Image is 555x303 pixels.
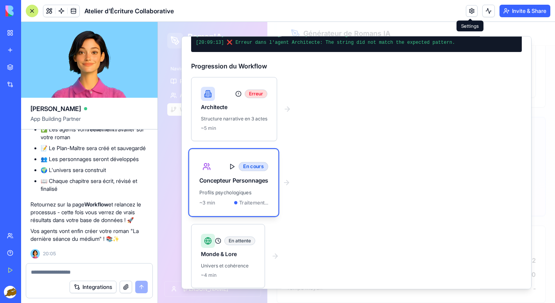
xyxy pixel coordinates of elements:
[41,177,148,193] li: 📖 Chaque chapitre sera écrit, révisé et finalisé
[84,201,108,208] strong: Workflow
[43,103,58,109] span: ~5 min
[43,94,109,100] p: Structure narrative en 3 actes
[41,155,148,163] li: 👥 Les personnages seront développés
[87,68,109,76] div: Erreur
[43,81,109,89] div: Architecte
[41,154,111,163] div: Concepteur Personnages
[81,140,111,149] div: En cours
[33,39,364,49] h3: Progression du Workflow
[43,250,59,256] span: ~4 min
[5,5,54,16] img: logo
[30,227,148,243] p: Vos agents vont enfin créer votre roman "La dernière séance du médium" ! 📚✨
[43,228,97,236] div: Monde & Lore
[70,281,116,293] button: Integrations
[81,177,111,184] span: Traitement...
[41,168,111,174] p: Profils psychologiques
[4,286,16,298] img: ACg8ocKV_PNTX6pKq-VvQ9fqmT0kM8Gj9k9zSXzDcXiTlkr0GWA529Uq=s96-c
[43,251,56,257] span: 20:05
[30,249,40,258] img: Ella_00000_wcx2te.png
[41,166,148,174] li: 🌍 L'univers sera construit
[88,126,115,133] strong: réellement
[30,115,148,129] span: App Building Partner
[38,18,359,24] div: [20:09:13] ❌ Erreur dans l'agent Architecte: The string did not match the expected pattern.
[457,21,483,32] div: Settings
[43,241,97,247] p: Univers et cohérence
[41,126,148,141] li: ✅ Les agents vont travailler sur votre roman
[30,201,148,224] p: Retournez sur la page et relancez le processus - cette fois vous verrez de vrais résultats dans v...
[66,215,97,223] div: En attente
[499,5,550,17] button: Invite & Share
[84,6,174,16] span: Atelier d'Écriture Collaborative
[30,104,81,113] span: [PERSON_NAME]
[41,177,57,184] span: ~3 min
[41,144,148,152] li: 📝 Le Plan-Maître sera créé et sauvegardé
